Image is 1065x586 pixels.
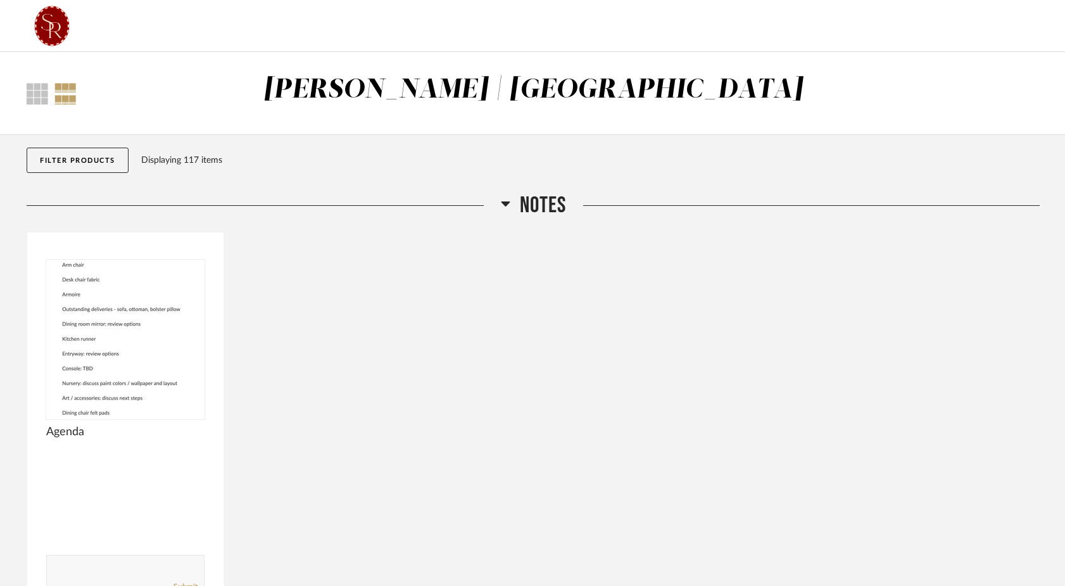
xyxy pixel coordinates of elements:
img: 38140b0e-5f96-4dc1-a7b5-62af23556267.png [27,1,77,51]
img: undefined [46,260,205,418]
div: [PERSON_NAME] | [GEOGRAPHIC_DATA] [263,77,803,103]
span: Notes [520,192,566,219]
button: Filter Products [27,148,129,173]
div: Displaying 117 items [141,153,1034,167]
span: Agenda [46,425,205,439]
